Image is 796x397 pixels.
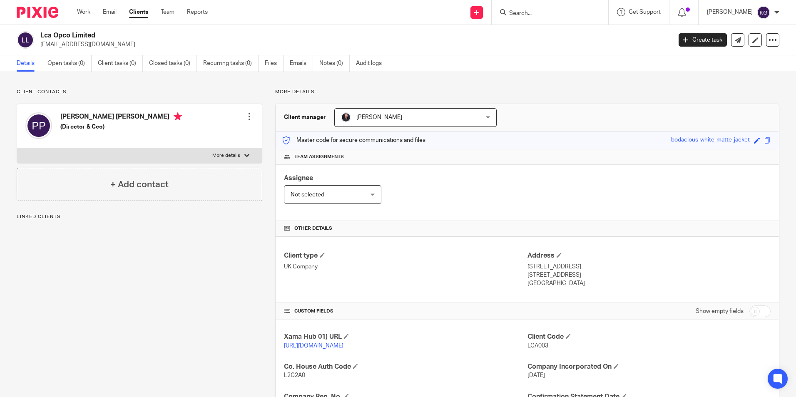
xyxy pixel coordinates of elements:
a: Reports [187,8,208,16]
div: bodacious-white-matte-jacket [671,136,750,145]
span: LCA003 [527,343,548,349]
p: [EMAIL_ADDRESS][DOMAIN_NAME] [40,40,666,49]
img: svg%3E [25,112,52,139]
a: Client tasks (0) [98,55,143,72]
p: [STREET_ADDRESS] [527,263,771,271]
a: Email [103,8,117,16]
a: Create task [679,33,727,47]
a: Open tasks (0) [47,55,92,72]
a: Closed tasks (0) [149,55,197,72]
p: More details [212,152,240,159]
span: Not selected [291,192,324,198]
a: Clients [129,8,148,16]
img: MicrosoftTeams-image.jfif [341,112,351,122]
span: L2C2A0 [284,372,305,378]
p: [GEOGRAPHIC_DATA] [527,279,771,288]
p: Client contacts [17,89,262,95]
h4: + Add contact [110,178,169,191]
i: Primary [174,112,182,121]
p: Master code for secure communications and files [282,136,425,144]
span: Assignee [284,175,313,181]
h4: Company Incorporated On [527,362,771,371]
a: Files [265,55,284,72]
h4: Address [527,251,771,260]
input: Search [508,10,583,17]
a: Team [161,8,174,16]
h4: Client Code [527,332,771,341]
p: UK Company [284,263,527,271]
span: Team assignments [294,154,344,160]
a: [URL][DOMAIN_NAME] [284,343,343,349]
h4: Client type [284,251,527,260]
span: Other details [294,225,332,232]
h2: Lca Opco Limited [40,31,541,40]
h5: (Director & Ceo) [60,123,182,131]
h4: Co. House Auth Code [284,362,527,371]
p: More details [275,89,779,95]
a: Details [17,55,41,72]
h4: Xama Hub 01) URL [284,332,527,341]
h3: Client manager [284,113,326,122]
label: Show empty fields [696,307,744,315]
span: [PERSON_NAME] [356,114,402,120]
span: [DATE] [527,372,545,378]
p: [STREET_ADDRESS] [527,271,771,279]
a: Emails [290,55,313,72]
img: svg%3E [17,31,34,49]
h4: CUSTOM FIELDS [284,308,527,315]
p: Linked clients [17,213,262,220]
a: Work [77,8,90,16]
a: Recurring tasks (0) [203,55,259,72]
p: [PERSON_NAME] [707,8,753,16]
span: Get Support [629,9,661,15]
h4: [PERSON_NAME] [PERSON_NAME] [60,112,182,123]
img: Pixie [17,7,58,18]
a: Notes (0) [319,55,350,72]
a: Audit logs [356,55,388,72]
img: svg%3E [757,6,770,19]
